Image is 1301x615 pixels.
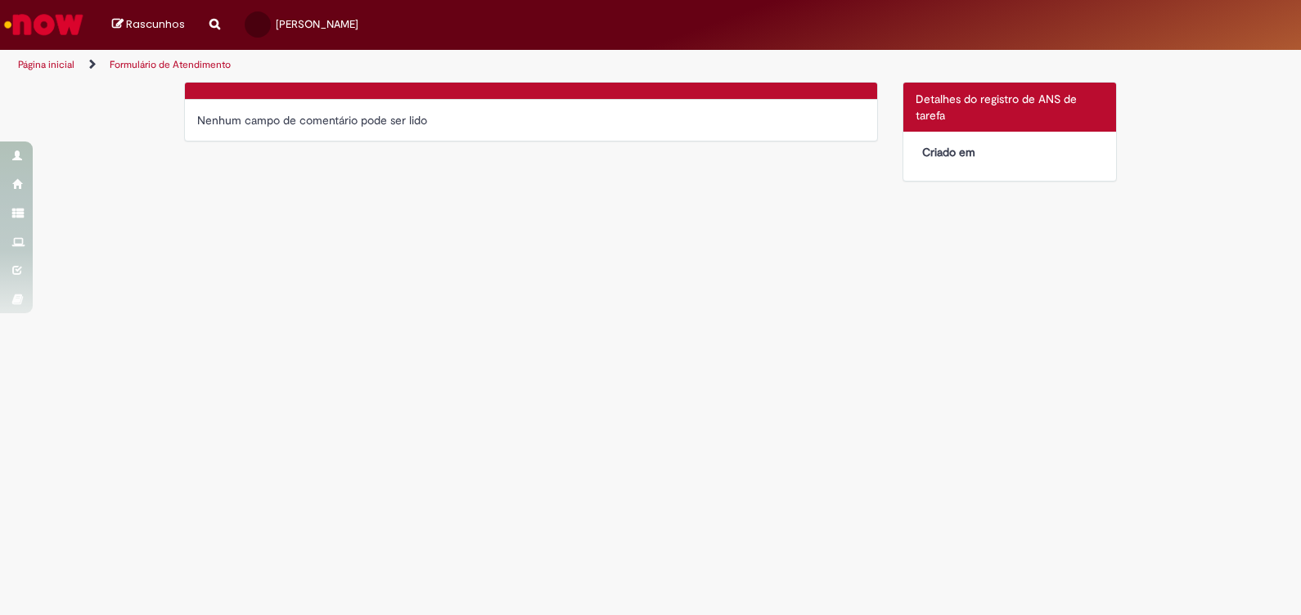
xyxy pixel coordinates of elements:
[2,8,86,41] img: ServiceNow
[112,17,185,33] a: Rascunhos
[916,92,1077,123] span: Detalhes do registro de ANS de tarefa
[110,58,231,71] a: Formulário de Atendimento
[276,17,358,31] span: [PERSON_NAME]
[910,144,1011,160] dt: Criado em
[197,112,865,128] div: Nenhum campo de comentário pode ser lido
[12,50,855,80] ul: Trilhas de página
[126,16,185,32] span: Rascunhos
[18,58,74,71] a: Página inicial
